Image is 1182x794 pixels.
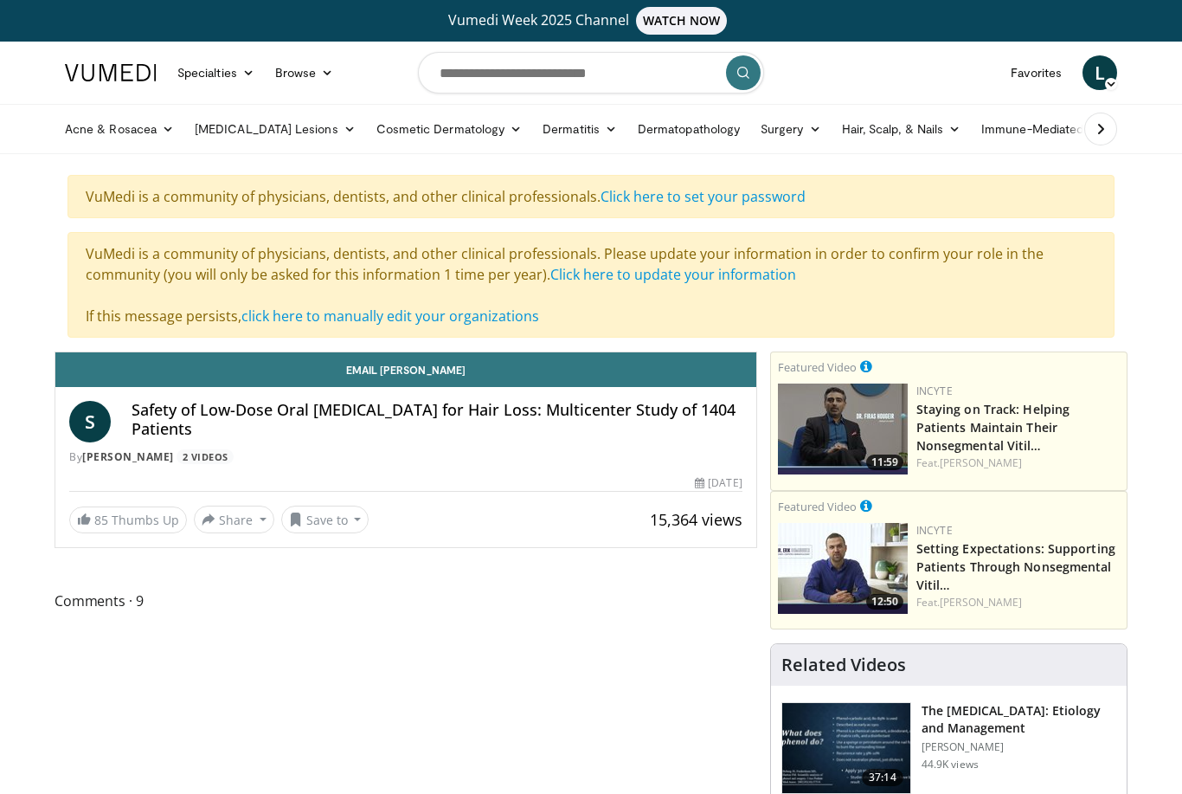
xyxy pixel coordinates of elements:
a: Specialties [167,55,265,90]
a: 2 Videos [177,449,234,464]
small: Featured Video [778,499,857,514]
small: Featured Video [778,359,857,375]
span: 11:59 [866,455,903,470]
a: Incyte [916,384,953,398]
span: Comments 9 [55,590,757,612]
span: 85 [94,512,108,528]
div: VuMedi is a community of physicians, dentists, and other clinical professionals. Please update yo... [67,232,1115,338]
img: 98b3b5a8-6d6d-4e32-b979-fd4084b2b3f2.png.150x105_q85_crop-smart_upscale.jpg [778,523,908,614]
a: Favorites [1000,55,1072,90]
img: c5af237d-e68a-4dd3-8521-77b3daf9ece4.150x105_q85_crop-smart_upscale.jpg [782,703,910,793]
a: Email [PERSON_NAME] [55,352,756,387]
div: By [69,449,742,465]
a: L [1082,55,1117,90]
a: Dermatopathology [627,112,750,146]
a: Acne & Rosacea [55,112,184,146]
a: Click here to set your password [601,187,806,206]
a: Incyte [916,523,953,538]
a: Cosmetic Dermatology [366,112,532,146]
a: Dermatitis [532,112,627,146]
p: 44.9K views [922,758,979,771]
img: fe0751a3-754b-4fa7-bfe3-852521745b57.png.150x105_q85_crop-smart_upscale.jpg [778,384,908,474]
a: 85 Thumbs Up [69,507,187,533]
h3: The [MEDICAL_DATA]: Etiology and Management [922,702,1116,737]
a: Hair, Scalp, & Nails [832,112,971,146]
img: VuMedi Logo [65,64,157,81]
h4: Related Videos [781,655,906,675]
span: 15,364 views [650,509,742,530]
a: [PERSON_NAME] [940,455,1022,470]
div: Feat. [916,455,1120,471]
span: 12:50 [866,594,903,610]
p: [PERSON_NAME] [922,740,1116,754]
div: [DATE] [695,475,742,491]
input: Search topics, interventions [418,52,764,94]
a: [PERSON_NAME] [82,449,174,464]
button: Share [194,506,274,533]
span: 37:14 [862,769,903,786]
a: Surgery [750,112,832,146]
button: Save to [281,506,369,533]
a: click here to manually edit your organizations [241,307,539,326]
a: 11:59 [778,384,908,474]
a: Click here to update your information [550,265,796,284]
div: VuMedi is a community of physicians, dentists, and other clinical professionals. [67,175,1115,218]
a: Staying on Track: Helping Patients Maintain Their Nonsegmental Vitil… [916,401,1070,454]
a: Vumedi Week 2025 ChannelWATCH NOW [67,7,1115,35]
span: WATCH NOW [636,7,728,35]
a: 12:50 [778,523,908,614]
div: Feat. [916,595,1120,610]
a: 37:14 The [MEDICAL_DATA]: Etiology and Management [PERSON_NAME] 44.9K views [781,702,1116,794]
a: Immune-Mediated [971,112,1111,146]
a: Browse [265,55,344,90]
a: Setting Expectations: Supporting Patients Through Nonsegmental Vitil… [916,540,1115,593]
a: S [69,401,111,442]
a: [MEDICAL_DATA] Lesions [184,112,366,146]
a: [PERSON_NAME] [940,595,1022,610]
h4: Safety of Low-Dose Oral [MEDICAL_DATA] for Hair Loss: Multicenter Study of 1404 Patients [132,401,742,438]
